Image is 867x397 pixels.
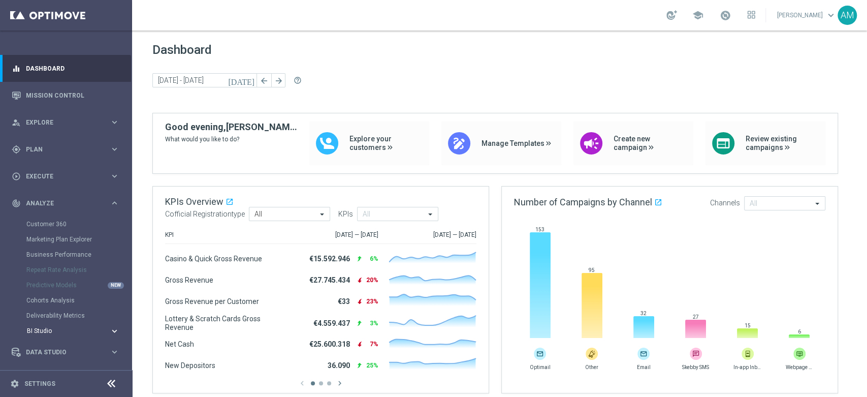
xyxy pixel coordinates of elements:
a: Mission Control [26,82,119,109]
i: keyboard_arrow_right [110,347,119,357]
div: Data Studio [12,348,110,357]
span: Execute [26,173,110,179]
div: BI Studio [26,323,131,339]
span: Plan [26,146,110,152]
a: [PERSON_NAME]keyboard_arrow_down [776,8,838,23]
div: Deliverability Metrics [26,308,131,323]
a: Marketing Plan Explorer [26,235,106,243]
i: keyboard_arrow_right [110,117,119,127]
div: Customer 360 [26,217,131,232]
a: Customer 360 [26,220,106,228]
i: person_search [12,118,21,127]
i: track_changes [12,199,21,208]
a: Business Performance [26,251,106,259]
i: equalizer [12,64,21,73]
button: play_circle_outline Execute keyboard_arrow_right [11,172,120,180]
button: gps_fixed Plan keyboard_arrow_right [11,145,120,154]
i: keyboard_arrow_right [110,144,119,154]
div: Repeat Rate Analysis [26,262,131,278]
span: Analyze [26,200,110,206]
i: keyboard_arrow_right [110,171,119,181]
div: Mission Control [12,82,119,109]
div: Business Performance [26,247,131,262]
div: Dashboard [12,55,119,82]
a: Cohorts Analysis [26,296,106,304]
i: gps_fixed [12,145,21,154]
button: BI Studio keyboard_arrow_right [26,327,120,335]
span: keyboard_arrow_down [825,10,837,21]
div: NEW [108,282,124,289]
div: AM [838,6,857,25]
div: Cohorts Analysis [26,293,131,308]
button: equalizer Dashboard [11,65,120,73]
div: BI Studio [27,328,110,334]
button: track_changes Analyze keyboard_arrow_right [11,199,120,207]
a: Dashboard [26,55,119,82]
div: Execute [12,172,110,181]
a: Deliverability Metrics [26,312,106,320]
div: Predictive Models [26,278,131,293]
span: school [692,10,703,21]
div: Analyze [12,199,110,208]
a: Settings [24,381,55,387]
div: Marketing Plan Explorer [26,232,131,247]
i: keyboard_arrow_right [110,198,119,208]
span: Data Studio [26,349,110,355]
button: person_search Explore keyboard_arrow_right [11,118,120,127]
button: Mission Control [11,91,120,100]
div: Optibot [12,365,119,392]
i: keyboard_arrow_right [110,326,119,336]
button: Data Studio keyboard_arrow_right [11,348,120,356]
div: Plan [12,145,110,154]
a: Optibot [26,365,106,392]
span: Explore [26,119,110,126]
div: Explore [12,118,110,127]
i: play_circle_outline [12,172,21,181]
i: settings [10,379,19,388]
span: BI Studio [27,328,100,334]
